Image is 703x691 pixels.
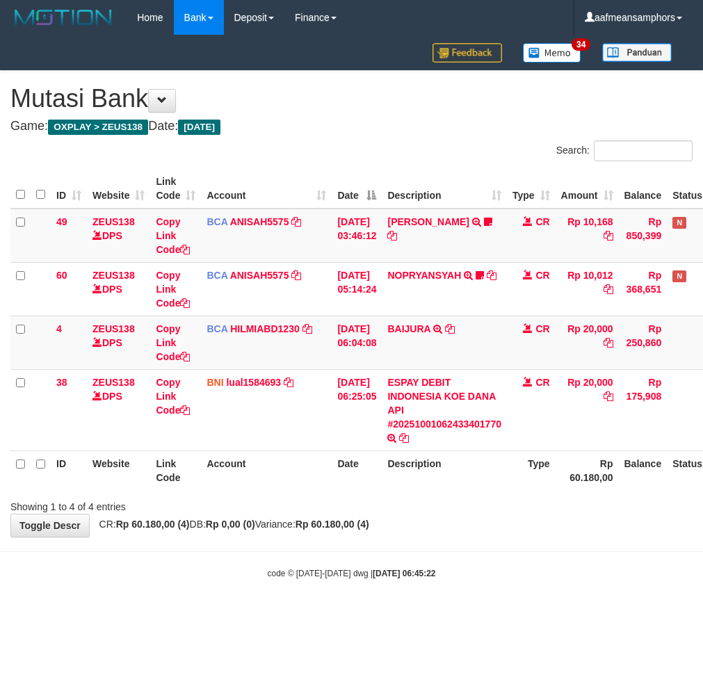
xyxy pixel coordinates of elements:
h4: Game: Date: [10,120,693,133]
span: OXPLAY > ZEUS138 [48,120,148,135]
a: Copy BAIJURA to clipboard [445,323,455,334]
a: Copy Rp 10,012 to clipboard [604,284,613,295]
h1: Mutasi Bank [10,85,693,113]
td: Rp 10,012 [556,262,619,316]
div: Showing 1 to 4 of 4 entries [10,494,282,514]
span: [DATE] [178,120,220,135]
td: Rp 20,000 [556,369,619,450]
th: Date [332,450,382,490]
span: 34 [572,38,590,51]
a: HILMIABD1230 [230,323,300,334]
span: 38 [56,377,67,388]
a: Copy Link Code [156,323,190,362]
a: Copy HILMIABD1230 to clipboard [302,323,312,334]
span: Has Note [672,270,686,282]
th: Website: activate to sort column ascending [87,169,150,209]
img: panduan.png [602,43,672,62]
span: 4 [56,323,62,334]
th: Description [382,450,507,490]
td: Rp 175,908 [619,369,668,450]
a: ZEUS138 [92,216,135,227]
th: Account: activate to sort column ascending [201,169,332,209]
strong: Rp 60.180,00 (4) [116,519,190,530]
a: Copy NOPRYANSYAH to clipboard [487,270,496,281]
a: ANISAH5575 [230,216,289,227]
span: 60 [56,270,67,281]
a: Copy Link Code [156,377,190,416]
a: Copy lual1584693 to clipboard [284,377,293,388]
small: code © [DATE]-[DATE] dwg | [268,569,436,578]
a: Copy INA PAUJANAH to clipboard [387,230,397,241]
th: Rp 60.180,00 [556,450,619,490]
a: ZEUS138 [92,270,135,281]
th: Link Code [150,450,201,490]
img: Feedback.jpg [433,43,502,63]
th: ID: activate to sort column ascending [51,169,87,209]
th: Balance [619,169,668,209]
th: ID [51,450,87,490]
td: [DATE] 03:46:12 [332,209,382,263]
span: BNI [207,377,223,388]
img: MOTION_logo.png [10,7,116,28]
a: ZEUS138 [92,377,135,388]
a: Copy Link Code [156,216,190,255]
input: Search: [594,140,693,161]
td: [DATE] 06:25:05 [332,369,382,450]
td: Rp 20,000 [556,316,619,369]
th: Description: activate to sort column ascending [382,169,507,209]
td: Rp 10,168 [556,209,619,263]
span: Has Note [672,217,686,229]
span: CR [535,323,549,334]
a: Toggle Descr [10,514,90,537]
th: Website [87,450,150,490]
a: Copy ANISAH5575 to clipboard [291,270,301,281]
a: lual1584693 [226,377,281,388]
span: BCA [207,216,227,227]
th: Type: activate to sort column ascending [507,169,556,209]
strong: Rp 60.180,00 (4) [296,519,369,530]
a: Copy Rp 20,000 to clipboard [604,337,613,348]
span: BCA [207,323,227,334]
a: NOPRYANSYAH [387,270,461,281]
a: 34 [512,35,592,70]
td: Rp 368,651 [619,262,668,316]
label: Search: [556,140,693,161]
td: Rp 250,860 [619,316,668,369]
a: Copy Rp 20,000 to clipboard [604,391,613,402]
a: Copy ESPAY DEBIT INDONESIA KOE DANA API #20251001062433401770 to clipboard [399,432,409,444]
td: [DATE] 06:04:08 [332,316,382,369]
span: CR [535,216,549,227]
th: Amount: activate to sort column ascending [556,169,619,209]
img: Button%20Memo.svg [523,43,581,63]
th: Date: activate to sort column descending [332,169,382,209]
td: Rp 850,399 [619,209,668,263]
span: CR [535,377,549,388]
strong: Rp 0,00 (0) [206,519,255,530]
td: [DATE] 05:14:24 [332,262,382,316]
td: DPS [87,369,150,450]
td: DPS [87,209,150,263]
span: CR: DB: Variance: [92,519,369,530]
td: DPS [87,262,150,316]
a: ZEUS138 [92,323,135,334]
a: [PERSON_NAME] [387,216,469,227]
a: Copy Link Code [156,270,190,309]
th: Account [201,450,332,490]
th: Type [507,450,556,490]
th: Link Code: activate to sort column ascending [150,169,201,209]
span: CR [535,270,549,281]
a: ESPAY DEBIT INDONESIA KOE DANA API #20251001062433401770 [387,377,501,430]
a: BAIJURA [387,323,430,334]
strong: [DATE] 06:45:22 [373,569,435,578]
a: Copy Rp 10,168 to clipboard [604,230,613,241]
a: Copy ANISAH5575 to clipboard [291,216,301,227]
span: BCA [207,270,227,281]
span: 49 [56,216,67,227]
td: DPS [87,316,150,369]
th: Balance [619,450,668,490]
a: ANISAH5575 [230,270,289,281]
